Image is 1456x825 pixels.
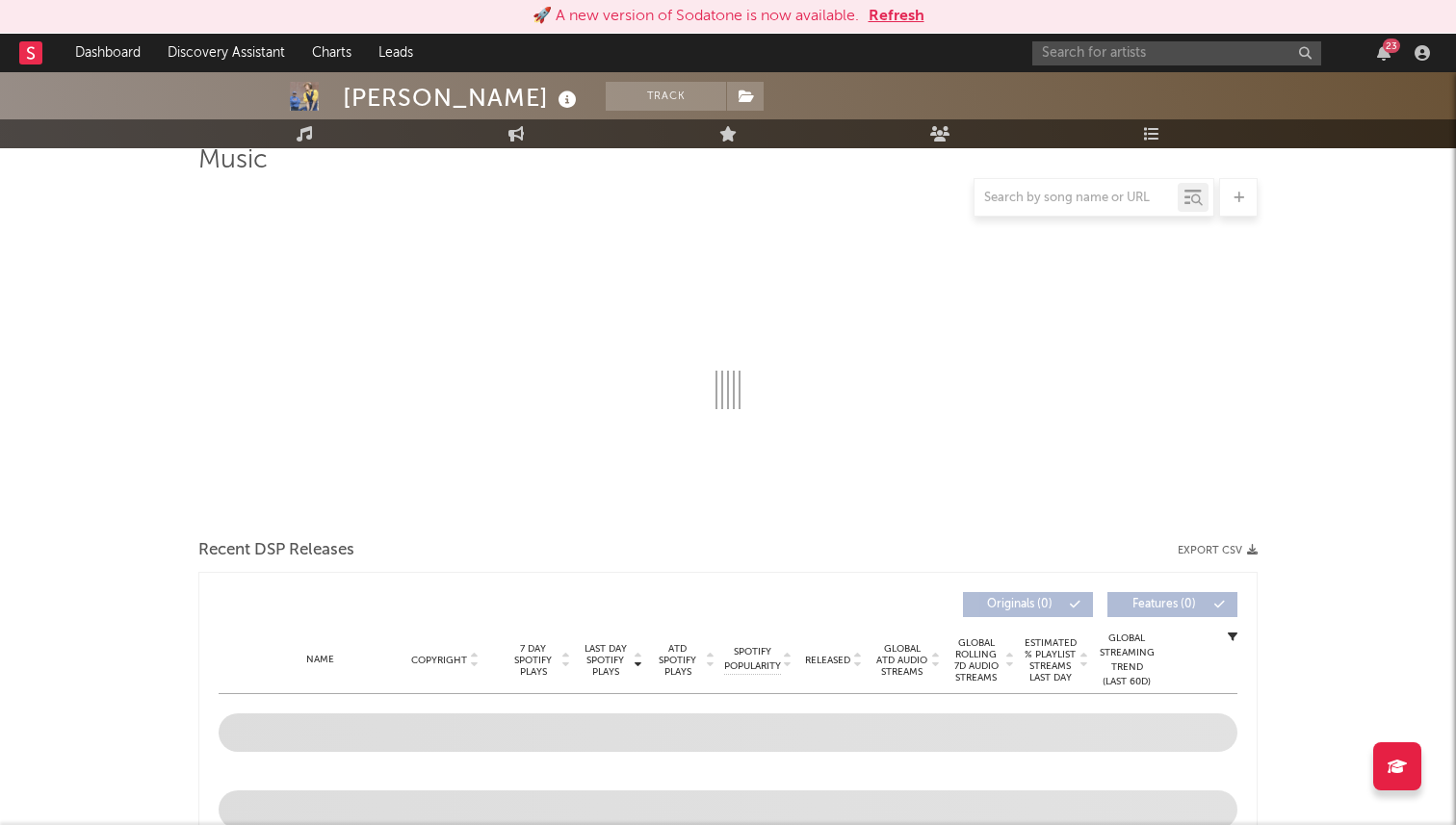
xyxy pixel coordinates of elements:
[1032,41,1321,65] input: Search for artists
[257,653,383,667] div: Name
[198,539,354,562] span: Recent DSP Releases
[1024,637,1077,683] span: Estimated % Playlist Streams Last Day
[299,34,365,72] a: Charts
[1377,45,1391,61] button: 23
[1107,592,1237,617] button: Features(0)
[805,655,850,666] span: Released
[580,643,631,678] span: Last Day Spotify Plays
[1098,632,1156,689] div: Global Streaming Trend (Last 60D)
[963,592,1093,617] button: Originals(0)
[1178,545,1258,556] button: Export CSV
[949,637,1002,683] span: Global Rolling 7D Audio Streams
[365,34,427,72] a: Leads
[343,82,582,114] div: [PERSON_NAME]
[533,5,859,28] div: 🚀 A new version of Sodatone is now available.
[724,645,781,674] span: Spotify Popularity
[869,5,924,28] button: Refresh
[411,655,467,666] span: Copyright
[62,34,154,72] a: Dashboard
[606,82,726,111] button: Track
[975,599,1064,610] span: Originals ( 0 )
[154,34,299,72] a: Discovery Assistant
[1383,39,1400,53] div: 23
[975,191,1178,206] input: Search by song name or URL
[1120,599,1209,610] span: Features ( 0 )
[507,643,559,678] span: 7 Day Spotify Plays
[198,149,268,172] span: Music
[652,643,703,678] span: ATD Spotify Plays
[875,643,928,678] span: Global ATD Audio Streams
